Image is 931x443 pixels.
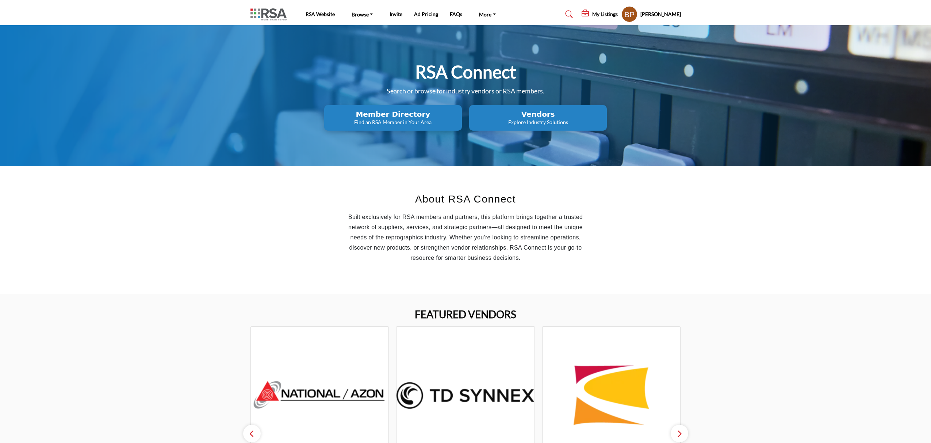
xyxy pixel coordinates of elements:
[474,9,501,19] a: More
[558,8,578,20] a: Search
[414,11,438,17] a: Ad Pricing
[390,11,402,17] a: Invite
[306,11,335,17] a: RSA Website
[592,11,618,18] h5: My Listings
[250,8,290,20] img: Site Logo
[415,61,516,83] h1: RSA Connect
[387,87,544,95] span: Search or browse for industry vendors or RSA members.
[621,6,637,22] button: Show hide supplier dropdown
[340,192,591,207] h2: About RSA Connect
[582,10,618,19] div: My Listings
[471,119,605,126] p: Explore Industry Solutions
[640,11,681,18] h5: [PERSON_NAME]
[450,11,462,17] a: FAQs
[469,105,607,131] button: Vendors Explore Industry Solutions
[471,110,605,119] h2: Vendors
[324,105,462,131] button: Member Directory Find an RSA Member in Your Area
[326,119,460,126] p: Find an RSA Member in Your Area
[326,110,460,119] h2: Member Directory
[340,212,591,263] p: Built exclusively for RSA members and partners, this platform brings together a trusted network o...
[346,9,378,19] a: Browse
[415,308,516,321] h2: FEATURED VENDORS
